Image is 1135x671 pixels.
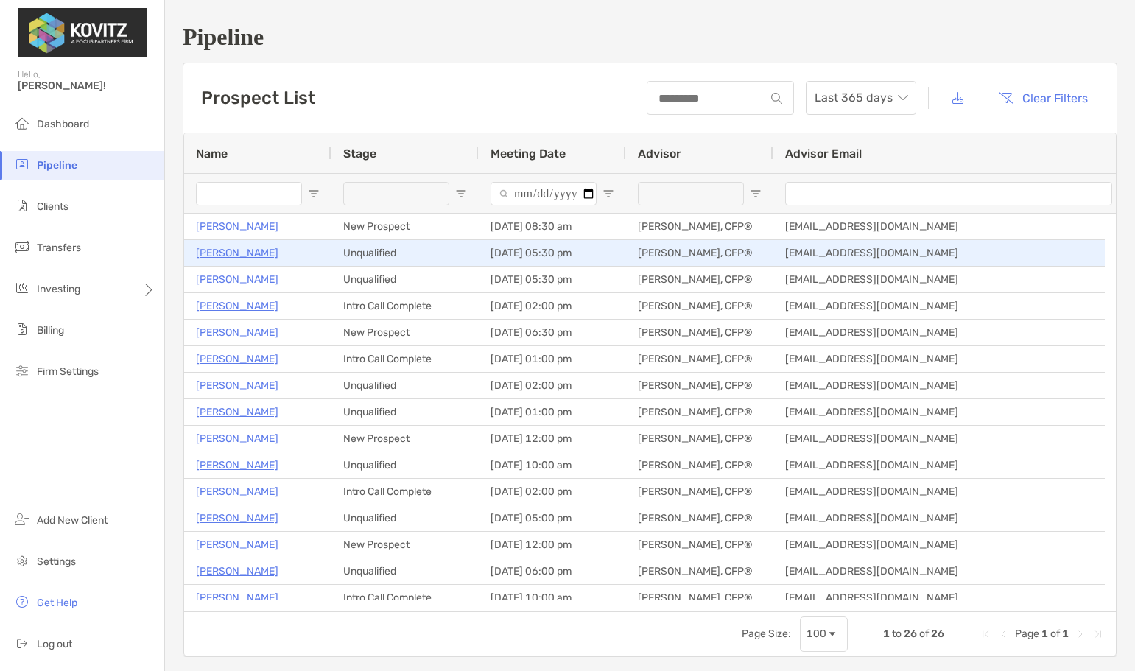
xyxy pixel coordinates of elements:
[13,634,31,652] img: logout icon
[13,197,31,214] img: clients icon
[37,283,80,295] span: Investing
[196,350,278,368] a: [PERSON_NAME]
[196,376,278,395] a: [PERSON_NAME]
[37,118,89,130] span: Dashboard
[37,555,76,568] span: Settings
[196,217,278,236] a: [PERSON_NAME]
[626,532,773,558] div: [PERSON_NAME], CFP®
[626,452,773,478] div: [PERSON_NAME], CFP®
[1050,628,1060,640] span: of
[13,320,31,338] img: billing icon
[37,242,81,254] span: Transfers
[13,114,31,132] img: dashboard icon
[196,403,278,421] a: [PERSON_NAME]
[479,320,626,345] div: [DATE] 06:30 pm
[479,558,626,584] div: [DATE] 06:00 pm
[331,399,479,425] div: Unqualified
[343,147,376,161] span: Stage
[626,585,773,611] div: [PERSON_NAME], CFP®
[491,182,597,205] input: Meeting Date Filter Input
[13,510,31,528] img: add_new_client icon
[18,80,155,92] span: [PERSON_NAME]!
[196,147,228,161] span: Name
[815,82,907,114] span: Last 365 days
[980,628,991,640] div: First Page
[626,505,773,531] div: [PERSON_NAME], CFP®
[626,479,773,505] div: [PERSON_NAME], CFP®
[331,373,479,398] div: Unqualified
[931,628,944,640] span: 26
[196,270,278,289] a: [PERSON_NAME]
[479,214,626,239] div: [DATE] 08:30 am
[1015,628,1039,640] span: Page
[201,88,315,108] h3: Prospect List
[196,297,278,315] a: [PERSON_NAME]
[626,399,773,425] div: [PERSON_NAME], CFP®
[37,365,99,378] span: Firm Settings
[626,240,773,266] div: [PERSON_NAME], CFP®
[37,638,72,650] span: Log out
[479,479,626,505] div: [DATE] 02:00 pm
[479,346,626,372] div: [DATE] 01:00 pm
[479,585,626,611] div: [DATE] 10:00 am
[883,628,890,640] span: 1
[196,509,278,527] a: [PERSON_NAME]
[626,320,773,345] div: [PERSON_NAME], CFP®
[196,589,278,607] a: [PERSON_NAME]
[479,399,626,425] div: [DATE] 01:00 pm
[919,628,929,640] span: of
[1041,628,1048,640] span: 1
[1075,628,1086,640] div: Next Page
[37,514,108,527] span: Add New Client
[18,6,147,59] img: Zoe Logo
[626,426,773,452] div: [PERSON_NAME], CFP®
[196,244,278,262] a: [PERSON_NAME]
[37,200,68,213] span: Clients
[626,293,773,319] div: [PERSON_NAME], CFP®
[750,188,762,200] button: Open Filter Menu
[331,214,479,239] div: New Prospect
[785,182,1112,205] input: Advisor Email Filter Input
[196,535,278,554] p: [PERSON_NAME]
[602,188,614,200] button: Open Filter Menu
[785,147,862,161] span: Advisor Email
[331,479,479,505] div: Intro Call Complete
[491,147,566,161] span: Meeting Date
[742,628,791,640] div: Page Size:
[626,373,773,398] div: [PERSON_NAME], CFP®
[479,267,626,292] div: [DATE] 05:30 pm
[479,505,626,531] div: [DATE] 05:00 pm
[479,532,626,558] div: [DATE] 12:00 pm
[196,323,278,342] p: [PERSON_NAME]
[331,240,479,266] div: Unqualified
[37,159,77,172] span: Pipeline
[196,456,278,474] a: [PERSON_NAME]
[987,82,1099,114] button: Clear Filters
[479,452,626,478] div: [DATE] 10:00 am
[771,93,782,104] img: input icon
[626,267,773,292] div: [PERSON_NAME], CFP®
[13,552,31,569] img: settings icon
[331,505,479,531] div: Unqualified
[479,373,626,398] div: [DATE] 02:00 pm
[331,426,479,452] div: New Prospect
[455,188,467,200] button: Open Filter Menu
[196,182,302,205] input: Name Filter Input
[13,155,31,173] img: pipeline icon
[638,147,681,161] span: Advisor
[626,214,773,239] div: [PERSON_NAME], CFP®
[13,362,31,379] img: firm-settings icon
[331,293,479,319] div: Intro Call Complete
[1092,628,1104,640] div: Last Page
[479,293,626,319] div: [DATE] 02:00 pm
[37,597,77,609] span: Get Help
[479,240,626,266] div: [DATE] 05:30 pm
[626,558,773,584] div: [PERSON_NAME], CFP®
